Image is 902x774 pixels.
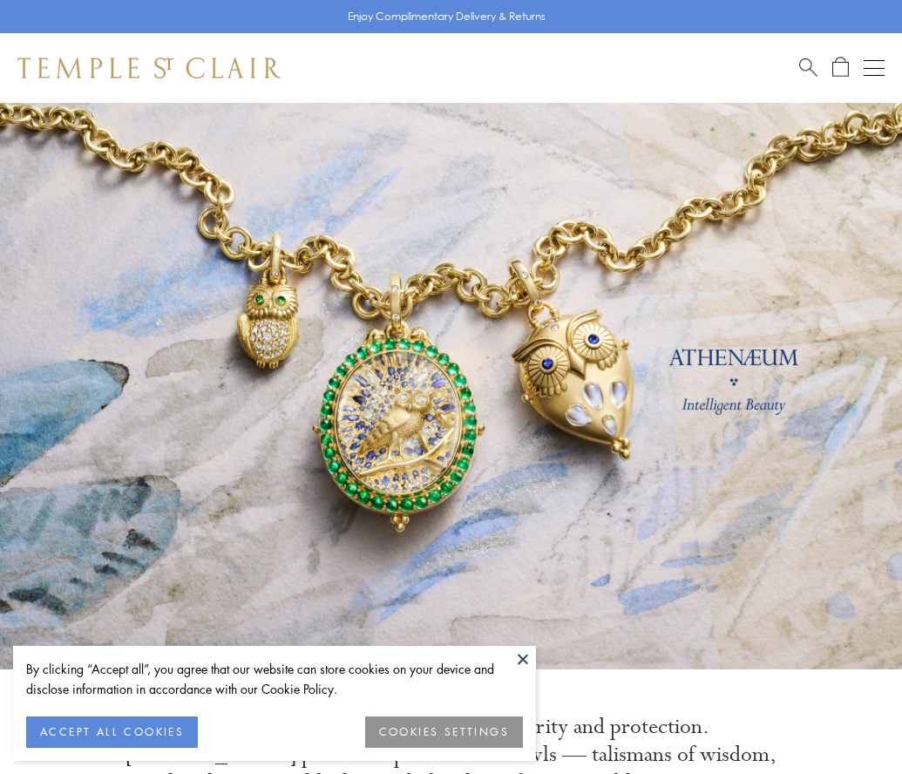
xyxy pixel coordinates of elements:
[26,659,523,699] div: By clicking “Accept all”, you agree that our website can store cookies on your device and disclos...
[832,57,849,78] a: Open Shopping Bag
[348,8,546,25] p: Enjoy Complimentary Delivery & Returns
[365,716,523,748] button: COOKIES SETTINGS
[864,58,885,78] button: Open navigation
[799,57,817,78] a: Search
[17,58,281,78] img: Temple St. Clair
[26,716,198,748] button: ACCEPT ALL COOKIES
